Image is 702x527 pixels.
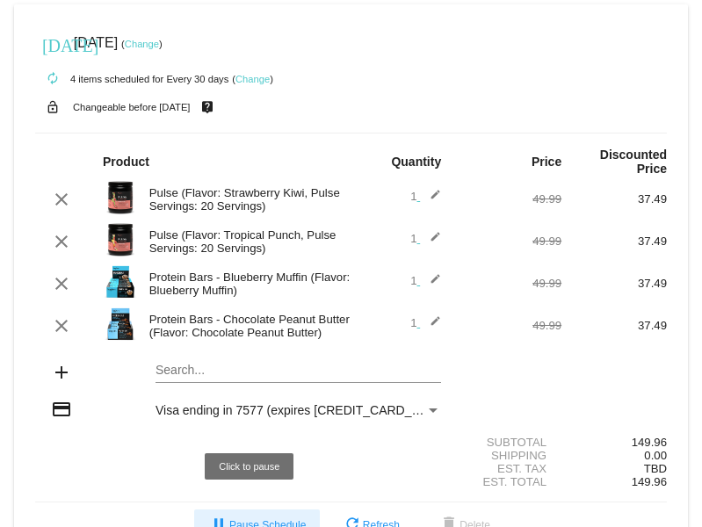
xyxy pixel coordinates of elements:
[121,39,163,49] small: ( )
[561,319,667,332] div: 37.49
[103,180,138,215] img: Image-1-Carousel-Pulse-20S-Strw-Kiwi-Trransp.png
[420,273,441,294] mat-icon: edit
[51,399,72,420] mat-icon: credit_card
[410,232,441,245] span: 1
[232,74,273,84] small: ( )
[51,315,72,336] mat-icon: clear
[103,307,138,342] img: Image-1-Carousel-Protein-Bar-CPB-transp.png
[561,436,667,449] div: 149.96
[42,96,63,119] mat-icon: lock_open
[51,189,72,210] mat-icon: clear
[156,403,441,417] mat-select: Payment Method
[632,475,667,488] span: 149.96
[456,277,561,290] div: 49.99
[561,277,667,290] div: 37.49
[103,264,138,300] img: Image-1-Carousel-Protein-Bar-BM-transp.png
[125,39,159,49] a: Change
[420,189,441,210] mat-icon: edit
[561,235,667,248] div: 37.49
[73,102,191,112] small: Changeable before [DATE]
[156,364,441,378] input: Search...
[51,273,72,294] mat-icon: clear
[235,74,270,84] a: Change
[51,362,72,383] mat-icon: add
[644,449,667,462] span: 0.00
[456,192,561,206] div: 49.99
[141,186,351,213] div: Pulse (Flavor: Strawberry Kiwi, Pulse Servings: 20 Servings)
[410,316,441,329] span: 1
[197,96,218,119] mat-icon: live_help
[410,190,441,203] span: 1
[420,231,441,252] mat-icon: edit
[42,69,63,90] mat-icon: autorenew
[456,475,561,488] div: Est. Total
[532,155,561,169] strong: Price
[141,228,351,255] div: Pulse (Flavor: Tropical Punch, Pulse Servings: 20 Servings)
[420,315,441,336] mat-icon: edit
[51,231,72,252] mat-icon: clear
[103,155,149,169] strong: Product
[561,192,667,206] div: 37.49
[103,222,138,257] img: Image-1-Carousel-Pulse-20S-Tropical-Punch-Transp.png
[456,319,561,332] div: 49.99
[456,235,561,248] div: 49.99
[35,74,228,84] small: 4 items scheduled for Every 30 days
[141,271,351,297] div: Protein Bars - Blueberry Muffin (Flavor: Blueberry Muffin)
[391,155,441,169] strong: Quantity
[456,449,561,462] div: Shipping
[456,462,561,475] div: Est. Tax
[156,403,450,417] span: Visa ending in 7577 (expires [CREDIT_CARD_DATA])
[141,313,351,339] div: Protein Bars - Chocolate Peanut Butter (Flavor: Chocolate Peanut Butter)
[410,274,441,287] span: 1
[456,436,561,449] div: Subtotal
[644,462,667,475] span: TBD
[42,33,63,54] mat-icon: [DATE]
[600,148,667,176] strong: Discounted Price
